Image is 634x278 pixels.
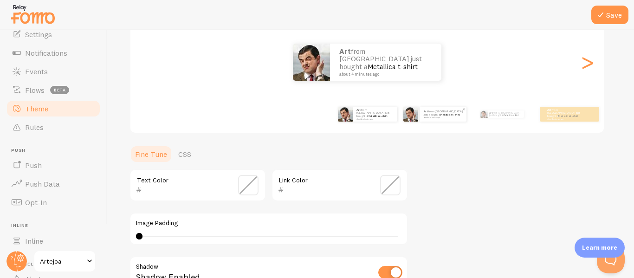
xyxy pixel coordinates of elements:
a: Opt-In [6,193,101,212]
p: from [GEOGRAPHIC_DATA] just bought a [489,110,520,118]
p: from [GEOGRAPHIC_DATA] just bought a [424,110,463,118]
a: Theme [6,99,101,118]
img: Fomo [480,110,487,118]
span: Artejoa [40,256,84,267]
span: beta [50,86,69,94]
a: Fine Tune [129,145,173,163]
a: Events [6,62,101,81]
a: Notifications [6,44,101,62]
a: CSS [173,145,197,163]
small: about 4 minutes ago [356,118,393,120]
a: Push Data [6,175,101,193]
div: Next slide [582,29,593,96]
div: Learn more [575,238,625,258]
strong: Art [356,108,361,112]
span: Notifications [25,48,67,58]
a: Flows beta [6,81,101,99]
a: Metallica t-shirt [558,114,578,118]
a: Artejoa [33,250,96,272]
span: Push [25,161,42,170]
a: Metallica t-shirt [368,62,418,71]
p: Learn more [582,243,617,252]
span: Push [11,148,101,154]
img: Fomo [293,44,330,81]
label: Image Padding [136,219,401,227]
span: Rules [25,123,44,132]
span: Events [25,67,48,76]
a: Rules [6,118,101,136]
small: about 4 minutes ago [339,72,429,77]
a: Metallica t-shirt [503,114,518,116]
span: Flows [25,85,45,95]
a: Push [6,156,101,175]
span: Inline [25,236,43,246]
span: Inline [11,223,101,229]
img: Fomo [403,107,418,122]
small: about 4 minutes ago [547,118,583,120]
strong: Art [424,110,428,113]
img: Fomo [338,107,353,122]
strong: Art [489,111,493,114]
img: fomo-relay-logo-orange.svg [10,2,56,26]
span: Theme [25,104,48,113]
span: Push Data [25,179,60,188]
span: Opt-In [25,198,47,207]
a: Metallica t-shirt [440,112,460,116]
a: Settings [6,25,101,44]
small: about 4 minutes ago [424,116,462,118]
a: Metallica t-shirt [368,114,388,118]
p: from [GEOGRAPHIC_DATA] just bought a [356,108,394,120]
iframe: Help Scout Beacon - Open [597,246,625,273]
p: from [GEOGRAPHIC_DATA] just bought a [339,48,432,77]
span: Settings [25,30,52,39]
p: from [GEOGRAPHIC_DATA] just bought a [547,108,584,120]
strong: Art [339,47,351,56]
a: Inline [6,232,101,250]
strong: Art [547,108,552,112]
